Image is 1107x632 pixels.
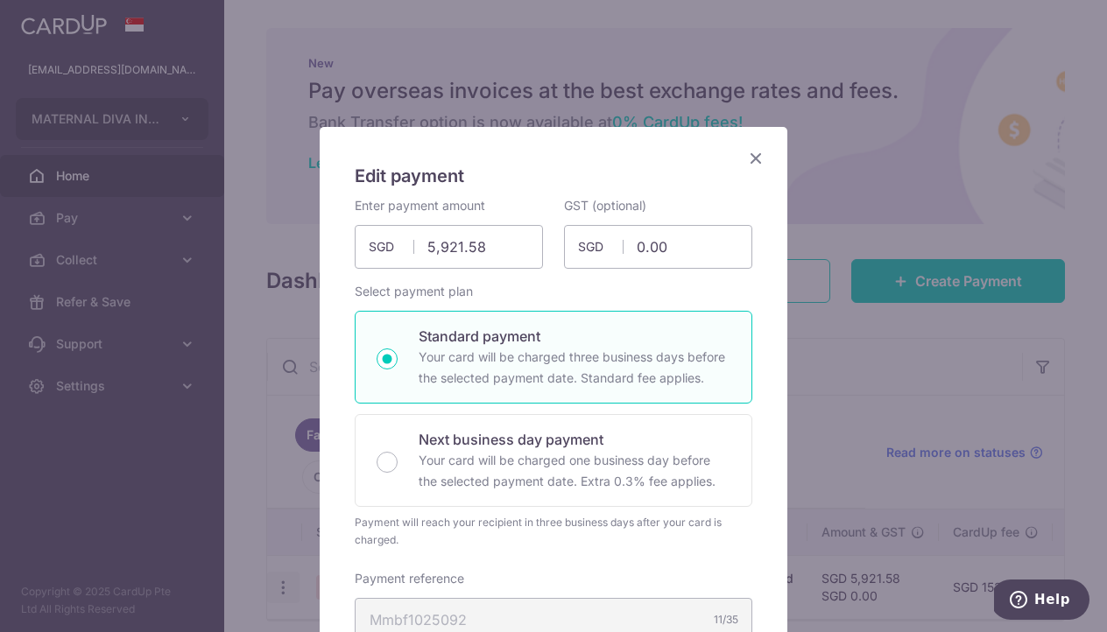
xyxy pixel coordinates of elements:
label: Select payment plan [355,283,473,300]
label: Payment reference [355,570,464,587]
iframe: Opens a widget where you can find more information [994,579,1089,623]
label: GST (optional) [564,197,646,214]
p: Standard payment [419,326,730,347]
p: Your card will be charged one business day before the selected payment date. Extra 0.3% fee applies. [419,450,730,492]
input: 0.00 [355,225,543,269]
span: SGD [578,238,624,256]
p: Your card will be charged three business days before the selected payment date. Standard fee appl... [419,347,730,389]
div: 11/35 [714,611,738,628]
label: Enter payment amount [355,197,485,214]
span: SGD [369,238,414,256]
p: Next business day payment [419,429,730,450]
h5: Edit payment [355,162,752,190]
input: 0.00 [564,225,752,269]
button: Close [745,148,766,169]
div: Payment will reach your recipient in three business days after your card is charged. [355,514,752,549]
